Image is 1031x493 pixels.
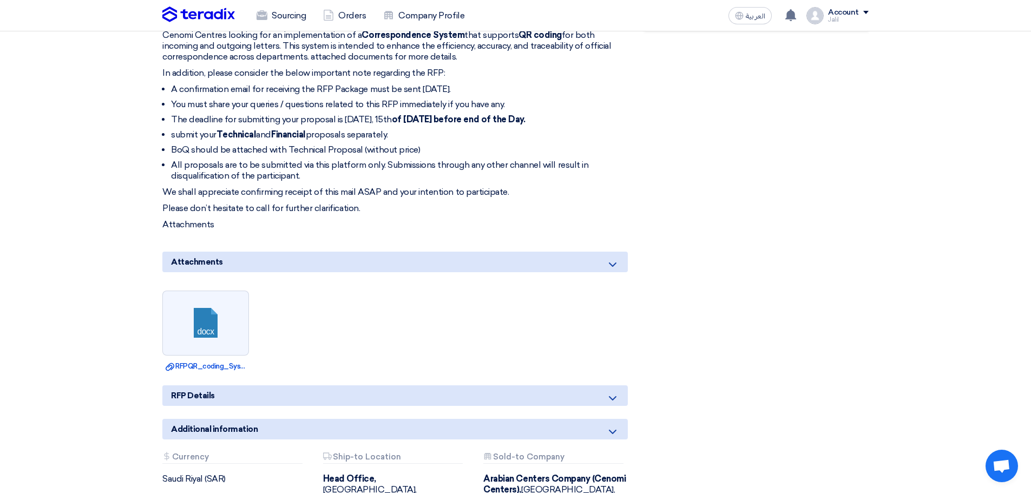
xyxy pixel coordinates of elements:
[171,423,258,435] span: Additional information
[162,474,307,484] div: Saudi Riyal (SAR)
[171,256,223,268] span: Attachments
[171,99,628,110] li: You must share your queries / questions related to this RFP immediately if you have any.
[162,30,628,62] p: Cenomi Centres looking for an implementation of a that supports for both incoming and outgoing le...
[746,12,765,20] span: العربية
[216,129,257,140] strong: Technical
[171,144,628,155] li: BoQ should be attached with Technical Proposal (without price)
[362,30,464,40] strong: Correspondence System
[248,4,314,28] a: Sourcing
[483,452,623,464] div: Sold-to Company
[162,68,628,78] p: In addition, please consider the below important note regarding the RFP:
[162,187,628,198] p: We shall appreciate confirming receipt of this mail ASAP and your intention to participate.
[171,390,215,402] span: RFP Details
[162,452,303,464] div: Currency
[828,8,859,17] div: Account
[162,203,628,214] p: Please don’t hesitate to call for further clarification.
[392,114,526,124] strong: of [DATE] before end of the Day.
[323,452,463,464] div: Ship-to Location
[728,7,772,24] button: العربية
[375,4,473,28] a: Company Profile
[162,6,235,23] img: Teradix logo
[271,129,306,140] strong: Financial
[518,30,562,40] strong: QR coding
[171,84,628,95] li: A confirmation email for receiving the RFP Package must be sent [DATE].
[171,160,628,181] li: All proposals are to be submitted via this platform only. Submissions through any other channel w...
[162,219,628,230] p: Attachments
[986,450,1018,482] div: دردشة مفتوحة
[828,17,869,23] div: Jalil
[323,474,376,484] b: Head Office,
[166,361,246,372] a: RFPQR_coding_System.docx
[806,7,824,24] img: profile_test.png
[171,129,628,140] li: submit your and proposals separately.
[171,114,628,125] li: The deadline for submitting your proposal is [DATE], 15th
[314,4,375,28] a: Orders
